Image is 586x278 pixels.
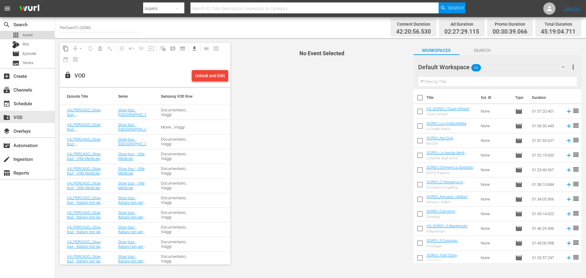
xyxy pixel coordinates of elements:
td: None [478,177,512,192]
span: 02:27:29.115 [444,28,479,35]
td: None [478,119,512,133]
a: Slow tour - Ville Medicee [118,166,145,175]
span: Clear Lineup [105,44,115,53]
td: 01:34:05.906 [530,192,563,207]
a: Slow tour - Italiani non per caso [118,210,146,224]
div: Documentario, Viaggi [161,210,189,219]
h4: No Event Selected [241,50,403,56]
span: reorder [572,136,580,144]
svg: Add to Schedule [566,108,572,115]
button: Unlock and Edit [192,70,228,81]
td: None [478,251,512,265]
td: 01:46:29.496 [530,221,563,236]
span: Series [12,60,20,67]
span: Loop Content [85,44,95,53]
td: 01:45:14.622 [530,207,563,221]
div: Il Mantenuto [426,229,467,233]
span: Create [3,73,10,80]
td: 01:37:20.401 [530,104,563,119]
span: Search [448,2,464,13]
a: V4_PERCASO_Slow tour - Ville Medicee Ep3 [67,181,102,195]
span: Week Calendar View [211,44,221,53]
div: Documentario , Viaggi [161,108,189,117]
span: Bits [23,41,29,47]
span: Episode [515,108,523,115]
span: Day Calendar View [199,43,211,55]
button: Search [439,2,465,13]
span: Episode [515,122,523,130]
td: 01:38:10.684 [530,177,563,192]
a: Slow tour - Italiani non per caso [118,196,146,209]
span: Episode [515,225,523,232]
span: Refresh All Search Blocks [156,43,168,55]
span: reorder [572,180,580,188]
th: Type [512,89,528,106]
span: Create Series Block [178,44,187,53]
span: lock [64,71,71,79]
a: SORDI_Arrivano i dollari! [426,194,468,199]
a: SORDI_La Voglia Matta [426,121,466,126]
span: Select an event to delete [95,44,105,53]
span: Asset [12,31,20,39]
a: Slow tour - [GEOGRAPHIC_DATA] [118,108,155,117]
td: None [478,192,512,207]
a: V4_PERCASO_Slow tour - Italiani non per caso S2 Ep9 [67,210,103,224]
a: Slow tour - Italiani non per caso [118,225,146,239]
div: Documentario , Viaggi [161,225,189,234]
th: Ext. ID [477,89,512,106]
span: reorder [572,195,580,202]
svg: Add to Schedule [566,211,572,217]
a: Sign Out [564,6,580,11]
a: SORDI_Ci troviamo in galleria [426,180,465,189]
div: Noi Duri [426,142,453,146]
span: content_copy [63,45,69,52]
span: Episode [515,240,523,247]
td: 01:56:30.445 [530,119,563,133]
span: Schedule [3,100,10,107]
a: Slow tour - Ville Medicee [118,152,145,161]
button: more_vert [570,60,577,74]
span: Create Search Block [168,44,178,53]
span: Episode [515,196,523,203]
div: Documentario , Viaggi [161,152,189,161]
div: Ad Duration [444,20,479,28]
span: Episode [515,181,523,188]
svg: Add to Schedule [566,137,572,144]
a: V4_PERCASO_Slow tour - Italiani non per caso S2 Ep10 [67,196,103,209]
a: V4_PERCASO_Slow tour - [GEOGRAPHIC_DATA] Ep3 [67,137,104,155]
span: Episode [515,152,523,159]
span: Episode [515,210,523,218]
td: None [478,163,512,177]
div: Bits [12,41,20,48]
a: SORDI_Camping [426,209,455,214]
div: La Voglia Matta [426,127,466,131]
a: V3_SORDI_I Cuori Infranti [426,107,469,111]
a: V4_PERCASO_Slow tour - Italiani non per caso S2 Ep6 [67,254,103,268]
span: Month Calendar View [61,55,71,64]
td: None [478,236,512,251]
svg: Add to Schedule [566,123,572,129]
span: 00:30:39.066 [493,28,527,35]
svg: Add to Schedule [566,240,572,247]
span: View Backup [71,55,80,64]
div: Unlock and Edit [195,70,225,81]
div: Documentario , Viaggi [161,166,189,175]
div: Total Duration [541,20,576,28]
div: Documentario , Viaggi [161,137,189,146]
span: Fill episodes with ad slates [136,44,146,53]
svg: Add to Schedule [566,181,572,188]
a: V4_PERCASO_Slow tour - [GEOGRAPHIC_DATA] Ep2 [67,122,104,141]
span: Search [459,47,505,54]
a: V3_SORDI_Il Mantenuto [426,224,467,228]
span: reorder [572,151,580,158]
span: Asset [23,32,33,38]
div: [DATE] d'agosto [426,171,473,175]
div: Arrivano i dollari! [426,200,468,204]
span: reorder [572,122,580,129]
span: Copy Lineup [61,44,71,53]
a: SORDI_Domenica d'agosto [426,165,473,170]
span: Update Metadata from Key Asset [146,44,156,53]
span: 60 [471,61,481,74]
span: Remove Gaps & Overlaps [71,44,85,53]
a: Slow tour - [GEOGRAPHIC_DATA] [118,122,155,132]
